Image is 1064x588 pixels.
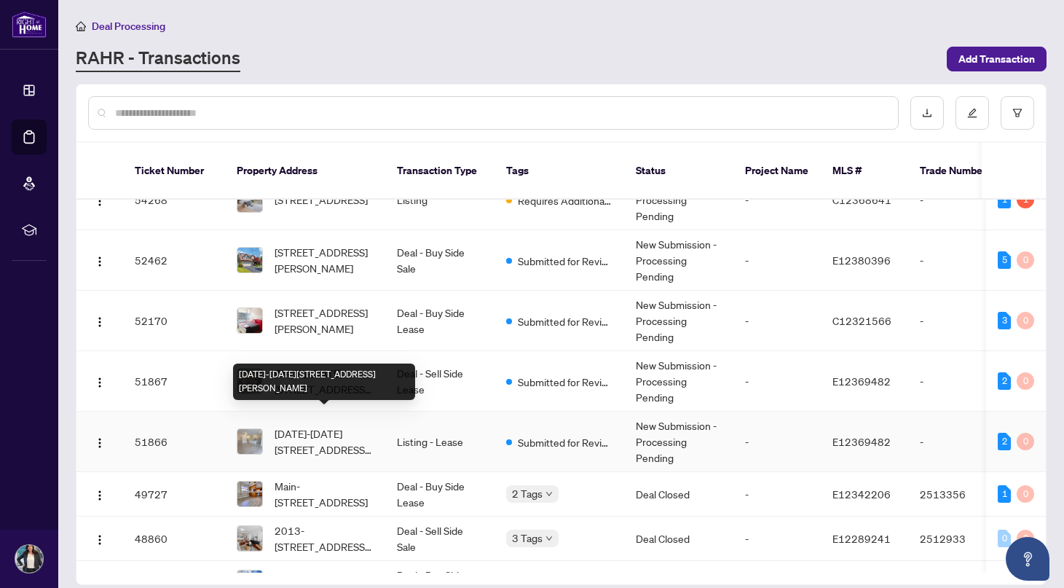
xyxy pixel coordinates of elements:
[947,47,1047,71] button: Add Transaction
[908,472,1010,517] td: 2513356
[821,143,908,200] th: MLS #
[94,316,106,328] img: Logo
[624,472,733,517] td: Deal Closed
[832,532,891,545] span: E12289241
[88,369,111,393] button: Logo
[733,412,821,472] td: -
[275,426,374,458] span: [DATE]-[DATE][STREET_ADDRESS][PERSON_NAME]
[998,191,1011,208] div: 1
[998,433,1011,450] div: 2
[385,143,494,200] th: Transaction Type
[1017,372,1034,390] div: 0
[832,487,891,501] span: E12342206
[275,522,374,554] span: 2013-[STREET_ADDRESS][PERSON_NAME]
[385,517,494,561] td: Deal - Sell Side Sale
[624,291,733,351] td: New Submission - Processing Pending
[88,482,111,506] button: Logo
[624,517,733,561] td: Deal Closed
[1017,312,1034,329] div: 0
[92,20,165,33] span: Deal Processing
[518,313,612,329] span: Submitted for Review
[94,437,106,449] img: Logo
[237,429,262,454] img: thumbnail-img
[518,192,612,208] span: Requires Additional Docs
[15,545,43,573] img: Profile Icon
[385,472,494,517] td: Deal - Buy Side Lease
[233,364,415,400] div: [DATE]-[DATE][STREET_ADDRESS][PERSON_NAME]
[1017,433,1034,450] div: 0
[908,291,1010,351] td: -
[237,308,262,333] img: thumbnail-img
[123,230,225,291] td: 52462
[922,108,932,118] span: download
[237,248,262,273] img: thumbnail-img
[910,96,944,130] button: download
[958,47,1035,71] span: Add Transaction
[998,251,1011,269] div: 5
[908,517,1010,561] td: 2512933
[733,291,821,351] td: -
[94,490,106,501] img: Logo
[545,490,553,498] span: down
[385,170,494,230] td: Listing
[494,143,624,200] th: Tags
[998,485,1011,503] div: 1
[1017,485,1034,503] div: 0
[967,108,977,118] span: edit
[832,435,891,448] span: E12369482
[1017,251,1034,269] div: 0
[94,195,106,207] img: Logo
[385,230,494,291] td: Deal - Buy Side Sale
[733,143,821,200] th: Project Name
[94,534,106,546] img: Logo
[88,248,111,272] button: Logo
[385,351,494,412] td: Deal - Sell Side Lease
[518,253,612,269] span: Submitted for Review
[908,143,1010,200] th: Trade Number
[733,230,821,291] td: -
[908,230,1010,291] td: -
[832,193,891,206] span: C12368641
[275,478,374,510] span: Main-[STREET_ADDRESS]
[123,291,225,351] td: 52170
[237,482,262,506] img: thumbnail-img
[1001,96,1034,130] button: filter
[385,412,494,472] td: Listing - Lease
[733,170,821,230] td: -
[225,143,385,200] th: Property Address
[908,412,1010,472] td: -
[908,351,1010,412] td: -
[385,291,494,351] td: Deal - Buy Side Lease
[123,517,225,561] td: 48860
[123,170,225,230] td: 54268
[1006,537,1049,581] button: Open asap
[1017,530,1034,547] div: 0
[998,530,1011,547] div: 0
[76,46,240,72] a: RAHR - Transactions
[237,187,262,212] img: thumbnail-img
[518,434,612,450] span: Submitted for Review
[88,527,111,550] button: Logo
[275,192,368,208] span: [STREET_ADDRESS]
[88,309,111,332] button: Logo
[832,375,891,388] span: E12369482
[123,472,225,517] td: 49727
[94,377,106,388] img: Logo
[955,96,989,130] button: edit
[624,230,733,291] td: New Submission - Processing Pending
[123,143,225,200] th: Ticket Number
[733,517,821,561] td: -
[624,412,733,472] td: New Submission - Processing Pending
[275,244,374,276] span: [STREET_ADDRESS][PERSON_NAME]
[88,430,111,453] button: Logo
[998,312,1011,329] div: 3
[545,535,553,542] span: down
[998,372,1011,390] div: 2
[518,374,612,390] span: Submitted for Review
[512,530,543,546] span: 3 Tags
[832,314,891,327] span: C12321566
[832,254,891,267] span: E12380396
[908,170,1010,230] td: -
[88,188,111,211] button: Logo
[733,351,821,412] td: -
